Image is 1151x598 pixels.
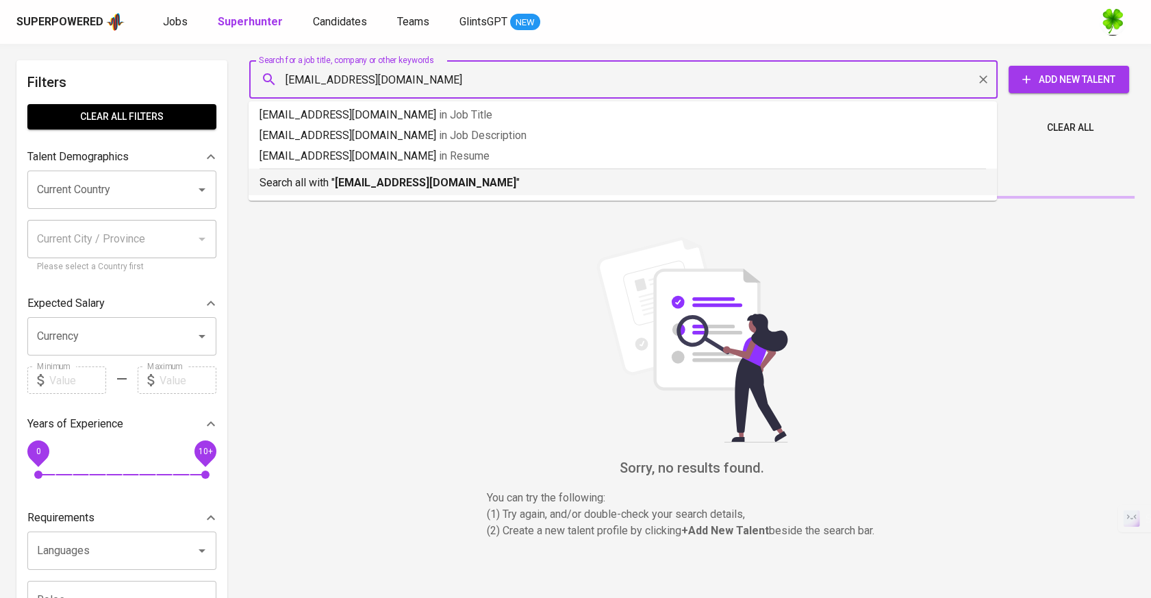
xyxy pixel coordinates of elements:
span: NEW [510,16,540,29]
span: Candidates [313,15,367,28]
span: Clear All filters [38,108,205,125]
button: Open [192,541,212,560]
span: Jobs [163,15,188,28]
b: Superhunter [218,15,283,28]
div: Talent Demographics [27,143,216,171]
p: Talent Demographics [27,149,129,165]
span: in Job Title [439,108,492,121]
button: Clear All [1041,115,1099,140]
a: Teams [397,14,432,31]
p: Please select a Country first [37,260,207,274]
span: 10+ [198,447,212,456]
div: Requirements [27,504,216,532]
button: Clear All filters [27,104,216,129]
img: f9493b8c-82b8-4f41-8722-f5d69bb1b761.jpg [1099,8,1126,36]
h6: Sorry, no results found. [249,457,1135,479]
a: Candidates [313,14,370,31]
p: Search all with " " [260,175,986,191]
button: Open [192,180,212,199]
a: GlintsGPT NEW [459,14,540,31]
p: (1) Try again, and/or double-check your search details, [487,506,898,523]
span: 0 [36,447,40,456]
span: Clear All [1047,119,1093,136]
p: [EMAIL_ADDRESS][DOMAIN_NAME] [260,148,986,164]
a: Superpoweredapp logo [16,12,125,32]
img: file_searching.svg [590,237,795,443]
input: Value [49,366,106,394]
button: Open [192,327,212,346]
span: Add New Talent [1020,71,1118,88]
b: [EMAIL_ADDRESS][DOMAIN_NAME] [335,176,516,189]
input: Value [160,366,216,394]
div: Expected Salary [27,290,216,317]
div: Superpowered [16,14,103,30]
p: Requirements [27,510,94,526]
button: Add New Talent [1009,66,1129,93]
a: Superhunter [218,14,286,31]
div: Years of Experience [27,410,216,438]
p: You can try the following : [487,490,898,506]
span: GlintsGPT [459,15,507,28]
button: Clear [974,70,993,89]
p: [EMAIL_ADDRESS][DOMAIN_NAME] [260,127,986,144]
span: in Job Description [439,129,527,142]
p: Expected Salary [27,295,105,312]
span: in Resume [439,149,490,162]
h6: Filters [27,71,216,93]
b: + Add New Talent [681,524,769,537]
p: [EMAIL_ADDRESS][DOMAIN_NAME] [260,107,986,123]
img: app logo [106,12,125,32]
span: Teams [397,15,429,28]
p: Years of Experience [27,416,123,432]
p: (2) Create a new talent profile by clicking beside the search bar. [487,523,898,539]
a: Jobs [163,14,190,31]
